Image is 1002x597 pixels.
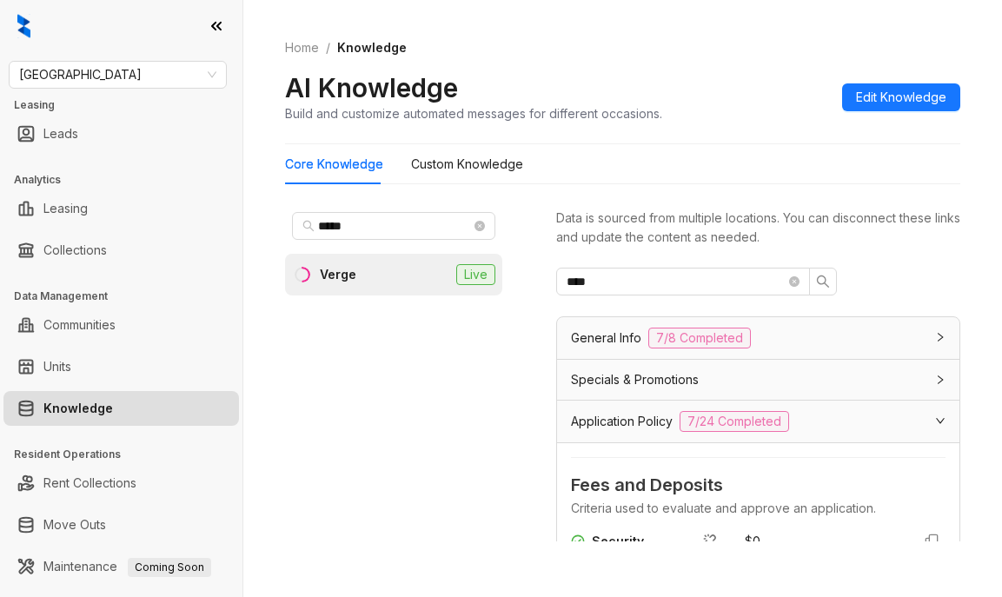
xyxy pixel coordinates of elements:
span: Fairfield [19,62,216,88]
span: expanded [935,415,946,426]
li: Leads [3,116,239,151]
span: Fees and Deposits [571,472,946,499]
a: Collections [43,233,107,268]
div: Specials & Promotions [557,360,959,400]
h3: Analytics [14,172,242,188]
li: Communities [3,308,239,342]
a: Leads [43,116,78,151]
span: close-circle [474,221,485,231]
li: Knowledge [3,391,239,426]
div: Data is sourced from multiple locations. You can disconnect these links and update the content as... [556,209,960,247]
span: 7/24 Completed [680,411,789,432]
span: Coming Soon [128,558,211,577]
div: Verge [320,265,356,284]
div: Build and customize automated messages for different occasions. [285,104,662,123]
span: Specials & Promotions [571,370,699,389]
li: Move Outs [3,507,239,542]
span: Application Policy [571,412,673,431]
li: Units [3,349,239,384]
li: Leasing [3,191,239,226]
h3: Data Management [14,289,242,304]
div: Core Knowledge [285,155,383,174]
h3: Resident Operations [14,447,242,462]
a: Move Outs [43,507,106,542]
span: collapsed [935,332,946,342]
img: logo [17,14,30,38]
li: / [326,38,330,57]
span: collapsed [935,375,946,385]
li: Maintenance [3,549,239,584]
h2: AI Knowledge [285,71,458,104]
span: General Info [571,328,641,348]
li: Rent Collections [3,466,239,501]
span: Edit Knowledge [856,88,946,107]
a: Knowledge [43,391,113,426]
a: Rent Collections [43,466,136,501]
span: 7/8 Completed [648,328,751,348]
a: Communities [43,308,116,342]
a: Leasing [43,191,88,226]
span: Live [456,264,495,285]
div: Security Deposit [592,532,724,570]
span: Knowledge [337,40,407,55]
h3: Leasing [14,97,242,113]
button: Edit Knowledge [842,83,960,111]
span: close-circle [789,276,800,287]
div: General Info7/8 Completed [557,317,959,359]
li: Collections [3,233,239,268]
a: Units [43,349,71,384]
span: search [302,220,315,232]
div: $ 0 [745,532,760,551]
div: Application Policy7/24 Completed [557,401,959,442]
a: Home [282,38,322,57]
div: Custom Knowledge [411,155,523,174]
div: Criteria used to evaluate and approve an application. [571,499,946,518]
span: search [816,275,830,289]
